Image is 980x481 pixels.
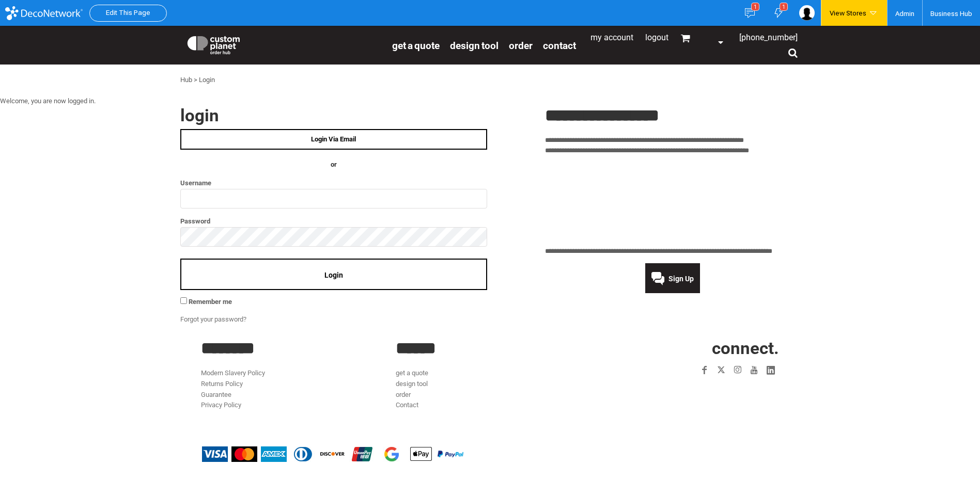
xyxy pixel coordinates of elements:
input: Remember me [180,297,187,304]
img: Google Pay [379,446,405,462]
div: Login [199,75,215,86]
a: get a quote [392,39,440,51]
img: Discover [320,446,346,462]
span: Sign Up [668,275,694,283]
div: 1 [751,3,759,11]
a: Contact [543,39,576,51]
a: get a quote [396,369,428,377]
img: Visa [202,446,228,462]
img: Diners Club [290,446,316,462]
span: Remember me [189,298,232,306]
a: Returns Policy [201,380,243,388]
a: Hub [180,76,192,84]
a: Edit This Page [106,9,150,17]
label: Username [180,177,487,189]
a: Contact [396,401,418,409]
iframe: Customer reviews powered by Trustpilot [636,384,779,397]
span: get a quote [392,40,440,52]
a: design tool [450,39,499,51]
div: > [194,75,197,86]
a: order [396,391,411,398]
img: American Express [261,446,287,462]
img: PayPal [438,451,463,457]
a: design tool [396,380,428,388]
a: My Account [590,33,633,42]
a: Logout [645,33,668,42]
h2: Login [180,107,487,124]
img: Mastercard [231,446,257,462]
span: [PHONE_NUMBER] [739,33,798,42]
label: Password [180,215,487,227]
div: 1 [780,3,788,11]
iframe: Customer reviews powered by Trustpilot [545,163,800,240]
img: Custom Planet [185,34,242,54]
a: Custom Planet [180,28,387,59]
h2: CONNECT. [590,340,779,357]
span: order [509,40,533,52]
a: Privacy Policy [201,401,241,409]
span: Contact [543,40,576,52]
img: China UnionPay [349,446,375,462]
a: order [509,39,533,51]
a: Guarantee [201,391,231,398]
span: Login [324,271,343,279]
span: design tool [450,40,499,52]
h4: OR [180,159,487,170]
a: Login Via Email [180,129,487,150]
span: Login Via Email [311,135,356,143]
a: Modern Slavery Policy [201,369,265,377]
a: Forgot your password? [180,315,246,323]
img: Apple Pay [408,446,434,462]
